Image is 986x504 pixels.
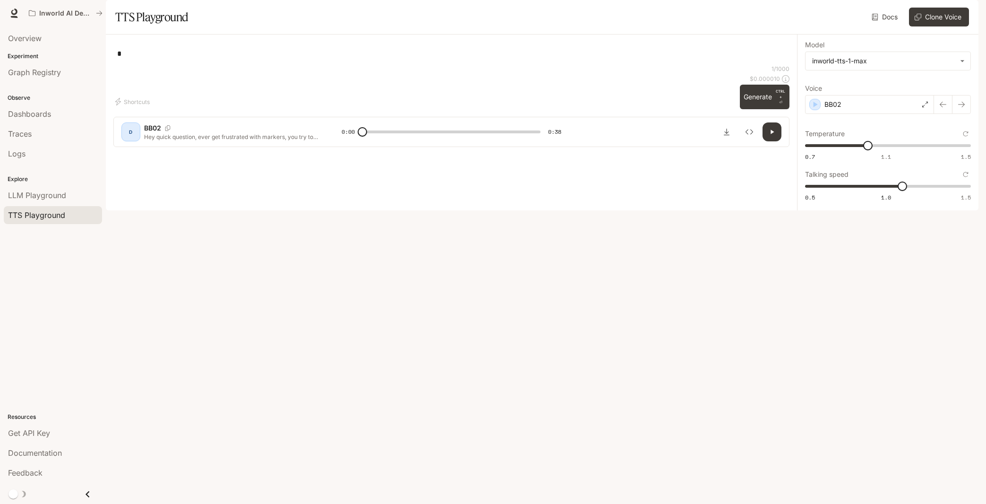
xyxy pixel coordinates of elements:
a: Docs [870,8,901,26]
span: 0:00 [342,127,355,137]
button: Clone Voice [909,8,969,26]
p: BB02 [144,123,161,133]
p: Talking speed [805,171,849,178]
p: Temperature [805,130,845,137]
p: 1 / 1000 [772,65,789,73]
button: Reset to default [960,129,971,139]
div: D [123,124,138,139]
p: ⏎ [776,88,786,105]
p: Model [805,42,824,48]
p: $ 0.000010 [750,75,780,83]
p: CTRL + [776,88,786,100]
p: BB02 [824,100,841,109]
button: All workspaces [25,4,107,23]
p: Hey quick question, ever get frustrated with markers, you try to color and boom, streaks everywhe... [144,133,319,141]
div: inworld-tts-1-max [812,56,955,66]
span: 1.5 [961,193,971,201]
button: Inspect [740,122,759,141]
div: inworld-tts-1-max [806,52,970,70]
button: Download audio [717,122,736,141]
span: 1.1 [881,153,891,161]
h1: TTS Playground [115,8,189,26]
button: Shortcuts [113,94,154,109]
span: 1.5 [961,153,971,161]
button: Copy Voice ID [161,125,174,131]
span: 1.0 [881,193,891,201]
span: 0.7 [805,153,815,161]
button: GenerateCTRL +⏎ [740,85,789,109]
p: Inworld AI Demos [39,9,92,17]
button: Reset to default [960,169,971,180]
span: 0:38 [548,127,561,137]
span: 0.5 [805,193,815,201]
p: Voice [805,85,822,92]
